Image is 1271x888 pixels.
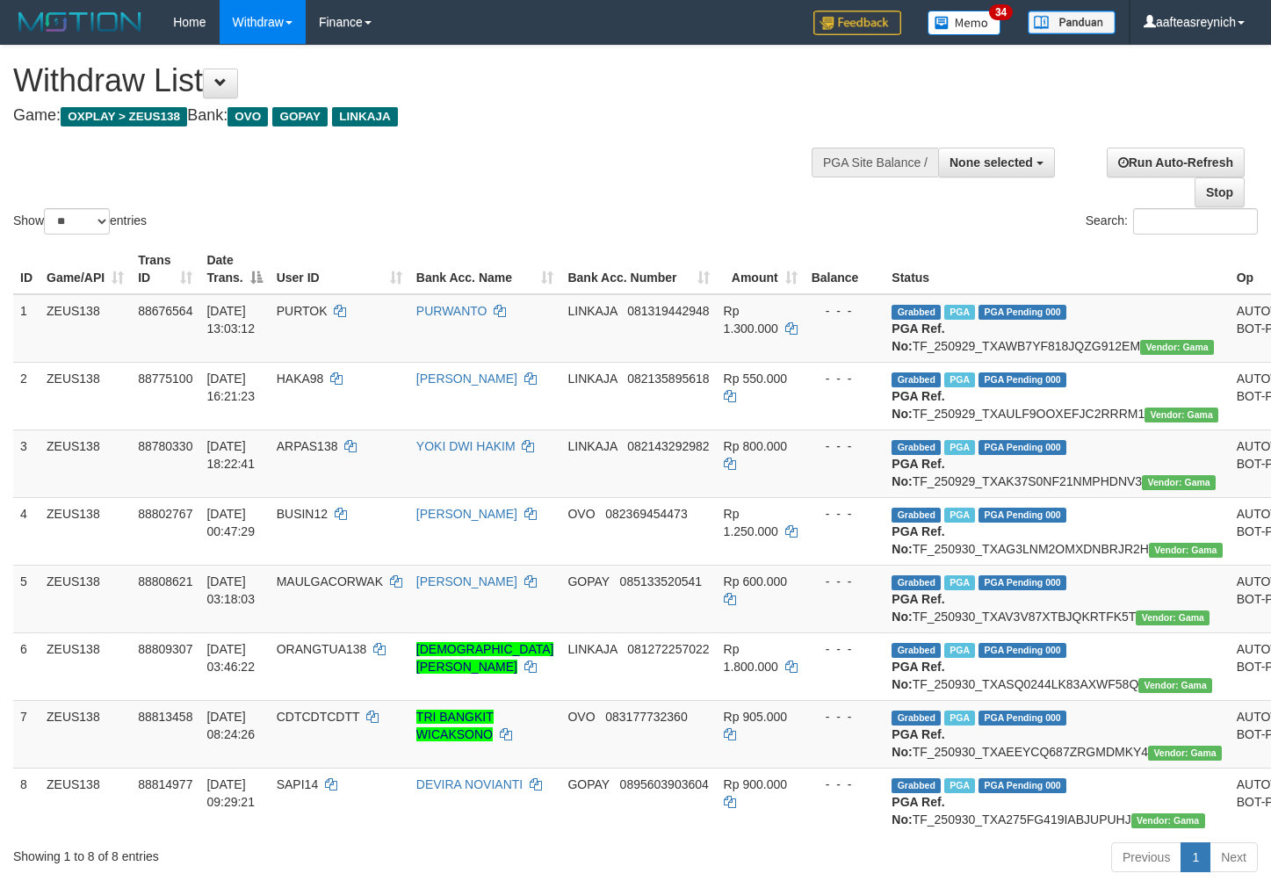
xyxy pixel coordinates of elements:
span: BUSIN12 [277,507,328,521]
th: Balance [805,244,885,294]
th: User ID: activate to sort column ascending [270,244,409,294]
td: TF_250930_TXAG3LNM2OMXDNBRJR2H [885,497,1229,565]
span: PGA Pending [979,440,1066,455]
td: 2 [13,362,40,430]
td: 5 [13,565,40,632]
td: TF_250930_TXASQ0244LK83AXWF58Q [885,632,1229,700]
td: ZEUS138 [40,768,131,835]
img: Button%20Memo.svg [928,11,1001,35]
span: Marked by aafnoeunsreypich [944,305,975,320]
span: [DATE] 00:47:29 [206,507,255,538]
b: PGA Ref. No: [892,795,944,827]
span: PGA Pending [979,778,1066,793]
span: PGA Pending [979,643,1066,658]
td: TF_250930_TXA275FG419IABJUPUHJ [885,768,1229,835]
button: None selected [938,148,1055,177]
span: PGA Pending [979,575,1066,590]
td: 1 [13,294,40,363]
td: 6 [13,632,40,700]
span: Rp 550.000 [724,372,787,386]
a: Next [1210,842,1258,872]
span: MAULGACORWAK [277,574,383,588]
span: PURTOK [277,304,328,318]
td: TF_250929_TXAULF9OOXEFJC2RRRM1 [885,362,1229,430]
span: Copy 082135895618 to clipboard [627,372,709,386]
span: Marked by aafsreyleap [944,711,975,726]
span: [DATE] 08:24:26 [206,710,255,741]
span: LINKAJA [332,107,398,126]
a: Stop [1195,177,1245,207]
span: [DATE] 03:46:22 [206,642,255,674]
td: ZEUS138 [40,700,131,768]
span: LINKAJA [567,372,617,386]
span: Vendor URL: https://trx31.1velocity.biz [1148,746,1222,761]
span: Marked by aafsreyleap [944,508,975,523]
span: 88813458 [138,710,192,724]
td: ZEUS138 [40,565,131,632]
div: - - - [812,437,878,455]
span: SAPI14 [277,777,318,791]
span: PGA Pending [979,508,1066,523]
span: Copy 0895603903604 to clipboard [620,777,709,791]
span: 88809307 [138,642,192,656]
span: Vendor URL: https://trx31.1velocity.biz [1140,340,1214,355]
span: Rp 905.000 [724,710,787,724]
span: Vendor URL: https://trx31.1velocity.biz [1136,610,1210,625]
div: - - - [812,640,878,658]
input: Search: [1133,208,1258,235]
span: Copy 081319442948 to clipboard [627,304,709,318]
span: OVO [567,710,595,724]
a: TRI BANGKIT WICAKSONO [416,710,494,741]
span: Copy 082369454473 to clipboard [605,507,687,521]
span: PGA Pending [979,372,1066,387]
span: Rp 600.000 [724,574,787,588]
span: CDTCDTCDTT [277,710,360,724]
span: Grabbed [892,305,941,320]
select: Showentries [44,208,110,235]
span: None selected [950,155,1033,170]
a: Run Auto-Refresh [1107,148,1245,177]
td: 8 [13,768,40,835]
td: 3 [13,430,40,497]
span: OVO [227,107,268,126]
span: GOPAY [567,574,609,588]
span: 88808621 [138,574,192,588]
b: PGA Ref. No: [892,457,944,488]
td: ZEUS138 [40,430,131,497]
span: OVO [567,507,595,521]
span: Rp 900.000 [724,777,787,791]
th: ID [13,244,40,294]
img: MOTION_logo.png [13,9,147,35]
span: Grabbed [892,508,941,523]
b: PGA Ref. No: [892,660,944,691]
span: 88780330 [138,439,192,453]
a: [PERSON_NAME] [416,507,517,521]
span: Grabbed [892,711,941,726]
span: Vendor URL: https://trx31.1velocity.biz [1149,543,1223,558]
span: Vendor URL: https://trx31.1velocity.biz [1138,678,1212,693]
span: Marked by aafnoeunsreypich [944,372,975,387]
a: Previous [1111,842,1181,872]
span: LINKAJA [567,642,617,656]
th: Trans ID: activate to sort column ascending [131,244,199,294]
td: ZEUS138 [40,362,131,430]
img: Feedback.jpg [813,11,901,35]
span: LINKAJA [567,304,617,318]
span: 88814977 [138,777,192,791]
b: PGA Ref. No: [892,727,944,759]
span: Vendor URL: https://trx31.1velocity.biz [1145,408,1218,422]
span: 88775100 [138,372,192,386]
span: OXPLAY > ZEUS138 [61,107,187,126]
span: [DATE] 18:22:41 [206,439,255,471]
h1: Withdraw List [13,63,830,98]
th: Bank Acc. Name: activate to sort column ascending [409,244,561,294]
a: YOKI DWI HAKIM [416,439,516,453]
h4: Game: Bank: [13,107,830,125]
span: Rp 800.000 [724,439,787,453]
div: - - - [812,776,878,793]
span: GOPAY [272,107,328,126]
span: Grabbed [892,372,941,387]
span: Rp 1.300.000 [724,304,778,336]
span: Vendor URL: https://trx31.1velocity.biz [1131,813,1205,828]
a: 1 [1181,842,1210,872]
